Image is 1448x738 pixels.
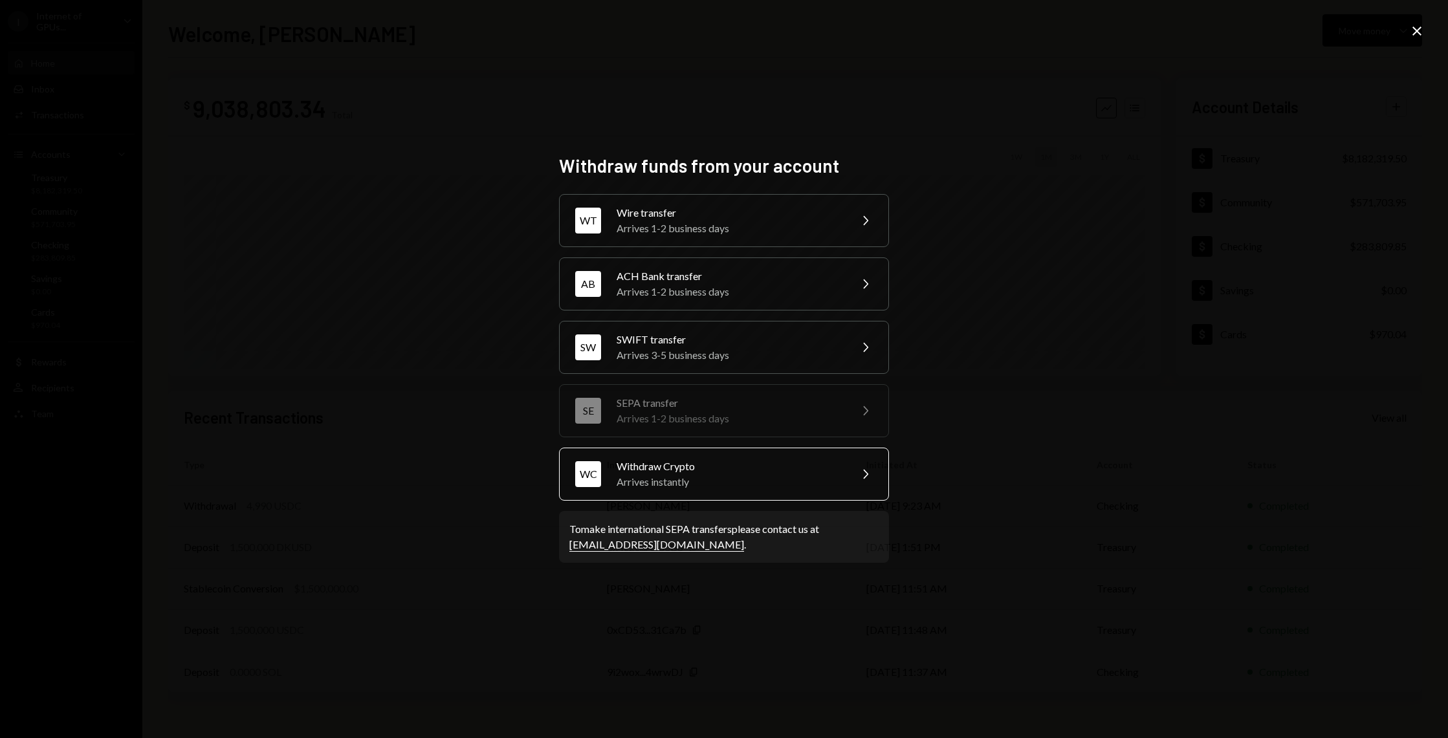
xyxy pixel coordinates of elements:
div: SWIFT transfer [617,332,842,347]
div: To make international SEPA transfers please contact us at . [569,521,879,552]
div: WT [575,208,601,233]
div: SEPA transfer [617,395,842,411]
h2: Withdraw funds from your account [559,153,889,179]
a: [EMAIL_ADDRESS][DOMAIN_NAME] [569,538,744,552]
div: Withdraw Crypto [617,459,842,474]
div: Arrives 3-5 business days [617,347,842,363]
div: SW [575,334,601,360]
div: WC [575,461,601,487]
div: Wire transfer [617,205,842,221]
button: WCWithdraw CryptoArrives instantly [559,448,889,501]
div: Arrives 1-2 business days [617,284,842,299]
div: Arrives 1-2 business days [617,411,842,426]
div: ACH Bank transfer [617,268,842,284]
button: WTWire transferArrives 1-2 business days [559,194,889,247]
div: Arrives 1-2 business days [617,221,842,236]
div: AB [575,271,601,297]
button: SESEPA transferArrives 1-2 business days [559,384,889,437]
div: Arrives instantly [617,474,842,490]
button: SWSWIFT transferArrives 3-5 business days [559,321,889,374]
div: SE [575,398,601,424]
button: ABACH Bank transferArrives 1-2 business days [559,257,889,310]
